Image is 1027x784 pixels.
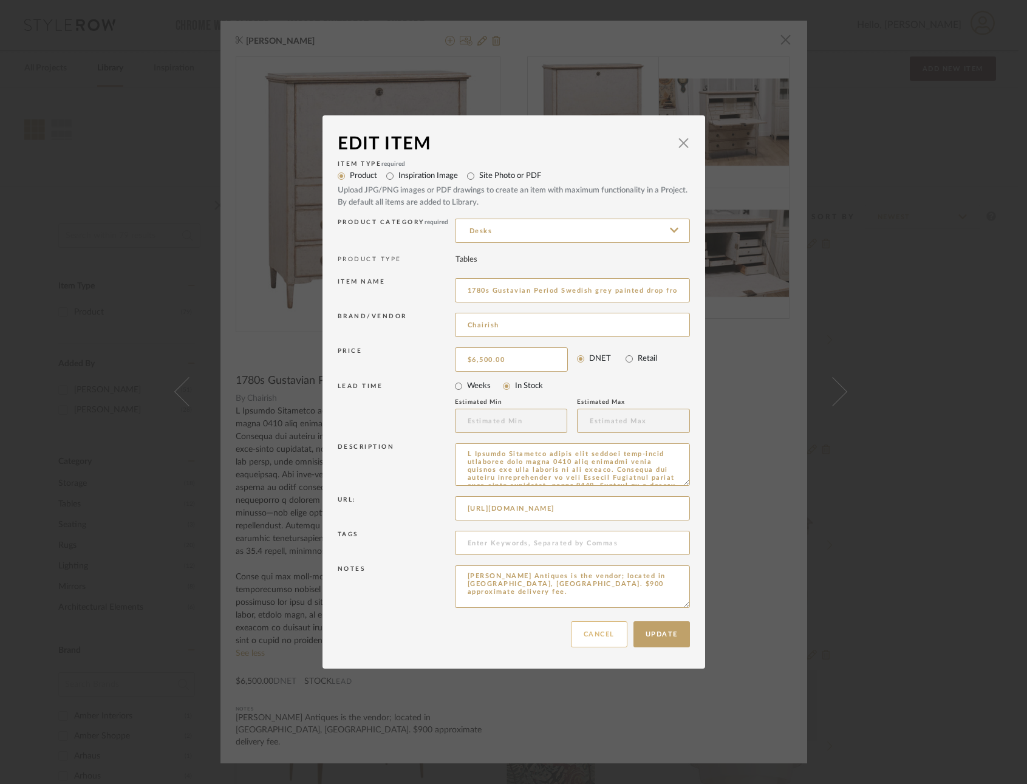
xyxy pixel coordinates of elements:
[455,398,540,406] div: Estimated Min
[577,398,662,406] div: Estimated Max
[338,443,455,486] div: Description
[338,168,690,208] mat-radio-group: Select item type
[338,496,455,521] div: Url:
[455,496,690,520] input: Enter URL
[455,347,568,372] input: Enter DNET Price
[577,350,690,367] mat-radio-group: Select price type
[338,383,455,434] div: LEAD TIME
[338,131,672,157] div: Edit Item
[589,353,611,365] label: DNET
[338,160,690,168] div: Item Type
[425,219,448,225] span: required
[638,353,657,365] label: Retail
[455,313,690,337] input: Unknown
[455,531,690,555] input: Enter Keywords, Separated by Commas
[467,380,491,392] label: Weeks
[571,621,627,647] button: Cancel
[338,278,455,303] div: Item name
[455,219,690,243] input: Type a category to search and select
[338,219,455,244] div: Product Category
[577,409,690,433] input: Estimated Max
[338,347,455,368] div: Price
[338,531,455,556] div: Tags
[350,170,377,182] label: Product
[455,378,690,395] mat-radio-group: Select item type
[515,380,543,392] label: In Stock
[455,254,477,266] div: Tables
[381,161,405,167] span: required
[338,185,690,208] div: Upload JPG/PNG images or PDF drawings to create an item with maximum functionality in a Project. ...
[455,278,690,302] input: Enter Name
[338,313,455,338] div: Brand/Vendor
[338,565,455,608] div: Notes
[398,170,458,182] label: Inspiration Image
[672,131,696,155] button: Close
[338,250,455,269] div: PRODUCT TYPE
[479,170,541,182] label: Site Photo or PDF
[455,409,568,433] input: Estimated Min
[633,621,690,647] button: Update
